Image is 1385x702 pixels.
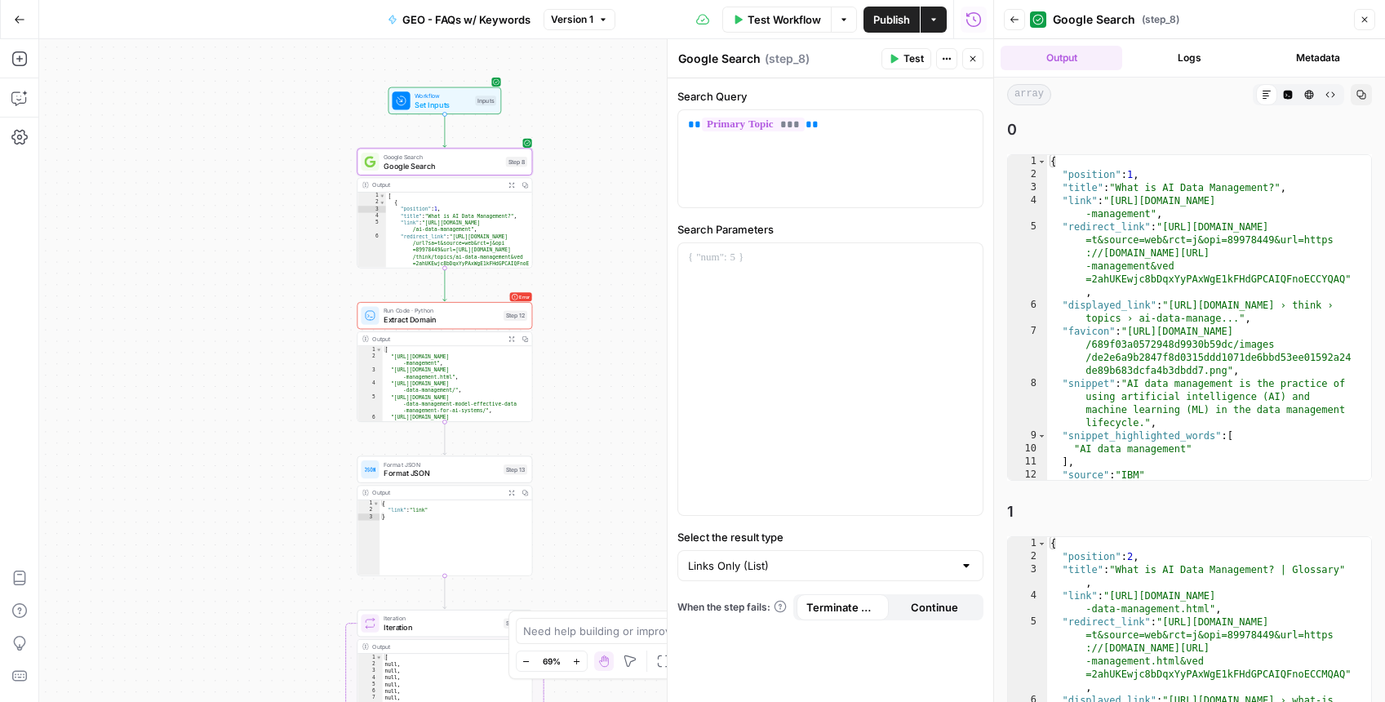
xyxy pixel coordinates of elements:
span: Run Code · Python [384,306,499,315]
div: WorkflowSet InputsInputs [357,87,533,114]
span: Set Inputs [415,99,471,110]
button: Logs [1129,46,1250,70]
div: 3 [357,668,382,674]
div: 5 [357,393,382,414]
a: When the step fails: [677,600,787,615]
div: Step 13 [504,464,527,474]
span: Toggle code folding, rows 1 through 143 [380,193,386,199]
div: 5 [1008,220,1047,299]
span: Format JSON [384,460,499,469]
div: 5 [1008,615,1047,694]
input: Links Only (List) [688,558,953,574]
label: Select the result type [677,529,983,545]
div: 6 [357,414,382,434]
div: 4 [357,674,382,681]
button: Test [881,48,931,69]
g: Edge from step_13 to step_10 [443,575,446,608]
span: Version 1 [551,12,593,27]
span: Google Search [384,160,501,171]
div: 1 [1008,155,1047,168]
div: Output [372,642,501,651]
div: ErrorRun Code · PythonExtract DomainStep 12Output[ "[URL][DOMAIN_NAME] -management", "[URL][DOMAI... [357,302,533,422]
div: 7 [357,695,382,701]
span: Toggle code folding, rows 1 through 13 [1037,155,1046,168]
div: 7 [1008,325,1047,377]
span: Test Workflow [748,11,821,28]
div: 1 [357,500,380,507]
div: 3 [1008,181,1047,194]
label: Search Parameters [677,221,983,238]
div: 2 [357,353,382,367]
div: 9 [1008,429,1047,442]
span: GEO - FAQs w/ Keywords [402,11,530,28]
div: Google SearchGoogle SearchStep 8Output[ { "position":1, "title":"What is AI Data Management?", "l... [357,149,533,269]
label: Search Query [677,88,983,104]
div: 2 [1008,550,1047,563]
span: Iteration [384,614,499,623]
div: 3 [357,206,386,212]
button: Test Workflow [722,7,831,33]
button: Metadata [1257,46,1378,70]
span: Error [519,291,530,304]
div: 4 [357,380,382,394]
div: 1 [1008,537,1047,550]
button: Publish [863,7,920,33]
g: Edge from step_8 to step_12 [443,268,446,300]
div: 3 [1008,563,1047,589]
div: 6 [357,688,382,695]
div: Step 12 [504,310,527,320]
span: Google Search [1053,11,1135,28]
span: array [1007,84,1051,105]
span: Test [903,51,924,66]
div: 4 [1008,589,1047,615]
div: 2 [357,507,380,513]
div: 12 [1008,469,1047,482]
span: Toggle code folding, rows 1 through 10 [375,346,382,353]
span: 0 [1007,118,1372,141]
span: Workflow [415,91,471,100]
span: 69% [543,655,561,668]
span: Toggle code folding, rows 1 through 3 [373,500,380,507]
div: 2 [1008,168,1047,181]
div: Output [372,180,501,189]
div: 3 [357,513,380,520]
span: Continue [911,599,958,615]
div: 4 [357,213,386,220]
div: 10 [1008,442,1047,455]
div: 1 [357,346,382,353]
div: 4 [1008,194,1047,220]
div: 1 [357,654,382,660]
div: Inputs [475,96,496,105]
span: Google Search [384,152,501,161]
div: Step 10 [504,618,527,628]
button: Output [1001,46,1122,70]
span: ( step_8 ) [1142,12,1179,27]
div: 6 [1008,299,1047,325]
div: Step 8 [506,157,527,167]
span: Publish [873,11,910,28]
div: 2 [357,660,382,667]
textarea: Google Search [678,51,761,67]
button: GEO - FAQs w/ Keywords [378,7,540,33]
span: Toggle code folding, rows 1 through 10 [375,654,382,660]
span: 1 [1007,500,1372,523]
div: 5 [357,220,386,233]
div: 1 [357,193,386,199]
div: 8 [1008,377,1047,429]
span: ( step_8 ) [765,51,810,67]
div: Output [372,335,501,344]
div: 11 [1008,455,1047,469]
g: Edge from start to step_8 [443,114,446,147]
div: 6 [357,233,386,274]
div: 2 [357,199,386,206]
button: Continue [889,594,981,620]
span: Toggle code folding, rows 2 through 14 [380,199,386,206]
span: Extract Domain [384,314,499,326]
span: Iteration [384,622,499,633]
div: Output [372,488,501,497]
span: Toggle code folding, rows 1 through 13 [1037,537,1046,550]
span: Toggle code folding, rows 9 through 11 [1037,429,1046,442]
div: 3 [357,367,382,380]
div: Format JSONFormat JSONStep 13Output{ "link":"link"} [357,456,533,576]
